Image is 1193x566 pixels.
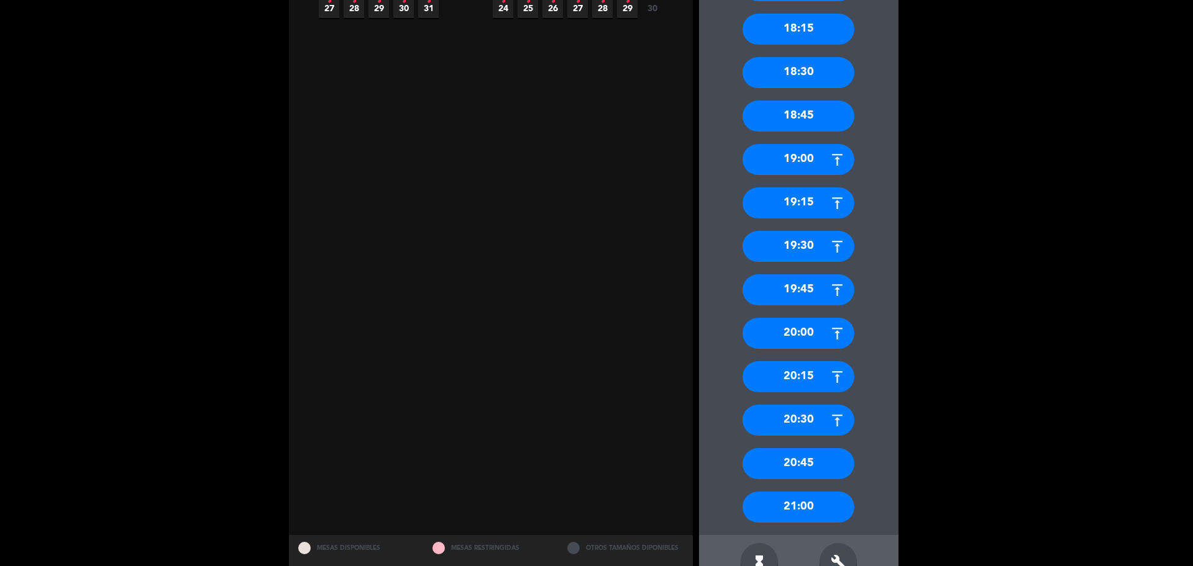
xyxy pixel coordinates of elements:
div: 20:30 [743,405,854,436]
div: 21:00 [743,492,854,523]
div: 20:45 [743,448,854,479]
div: 18:15 [743,14,854,45]
div: 20:15 [743,361,854,392]
div: 18:30 [743,57,854,88]
div: 18:45 [743,101,854,132]
div: MESAS DISPONIBLES [289,535,424,562]
div: OTROS TAMAÑOS DIPONIBLES [558,535,693,562]
div: 19:15 [743,187,854,218]
div: 19:00 [743,144,854,175]
div: MESAS RESTRINGIDAS [423,535,558,562]
div: 20:00 [743,318,854,349]
div: 19:45 [743,274,854,305]
div: 19:30 [743,231,854,262]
